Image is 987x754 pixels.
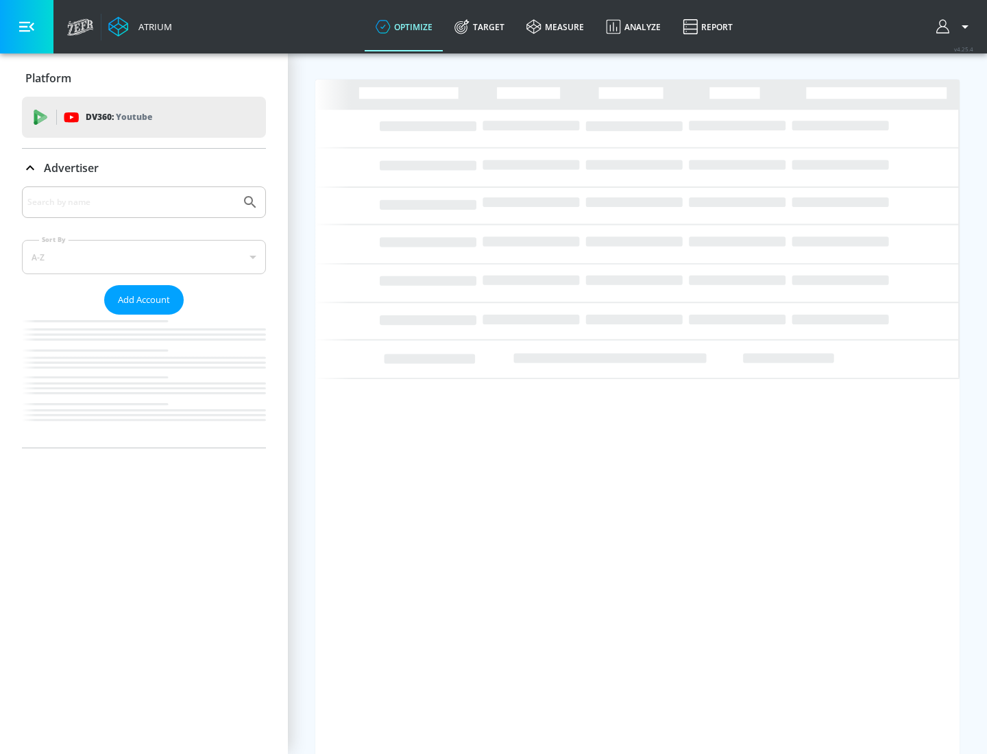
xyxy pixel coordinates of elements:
a: Target [443,2,515,51]
a: optimize [365,2,443,51]
p: Platform [25,71,71,86]
div: A-Z [22,240,266,274]
p: DV360: [86,110,152,125]
input: Search by name [27,193,235,211]
span: v 4.25.4 [954,45,973,53]
div: Advertiser [22,186,266,448]
label: Sort By [39,235,69,244]
div: Platform [22,59,266,97]
button: Add Account [104,285,184,315]
a: Analyze [595,2,672,51]
span: Add Account [118,292,170,308]
div: DV360: Youtube [22,97,266,138]
a: measure [515,2,595,51]
div: Atrium [133,21,172,33]
a: Atrium [108,16,172,37]
a: Report [672,2,744,51]
div: Advertiser [22,149,266,187]
p: Youtube [116,110,152,124]
nav: list of Advertiser [22,315,266,448]
p: Advertiser [44,160,99,175]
